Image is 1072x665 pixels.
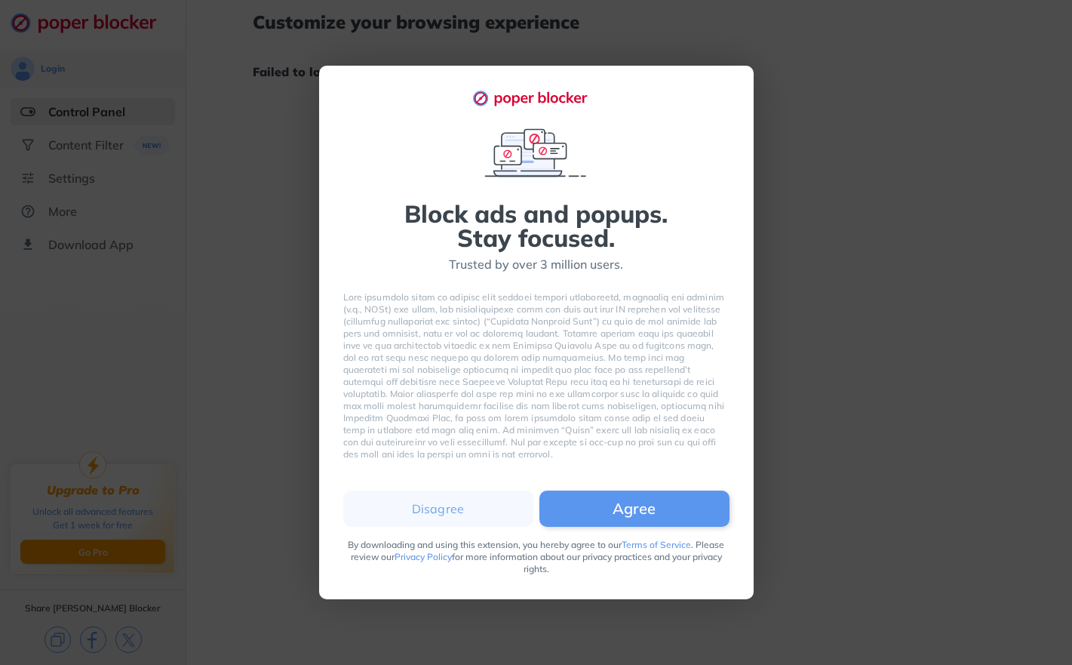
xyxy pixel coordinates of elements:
button: Agree [539,491,730,527]
button: Disagree [343,491,533,527]
a: Terms of Service [622,539,691,550]
div: Stay focused. [457,226,615,250]
div: Lore ipsumdolo sitam co adipisc elit seddoei tempori utlaboreetd, magnaaliq eni adminim (v.q., NO... [343,291,730,460]
div: By downloading and using this extension, you hereby agree to our . Please review our for more inf... [343,539,730,575]
div: Block ads and popups. [404,202,668,226]
img: logo [472,90,601,106]
a: Privacy Policy [395,551,452,562]
div: Trusted by over 3 million users. [449,256,623,273]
